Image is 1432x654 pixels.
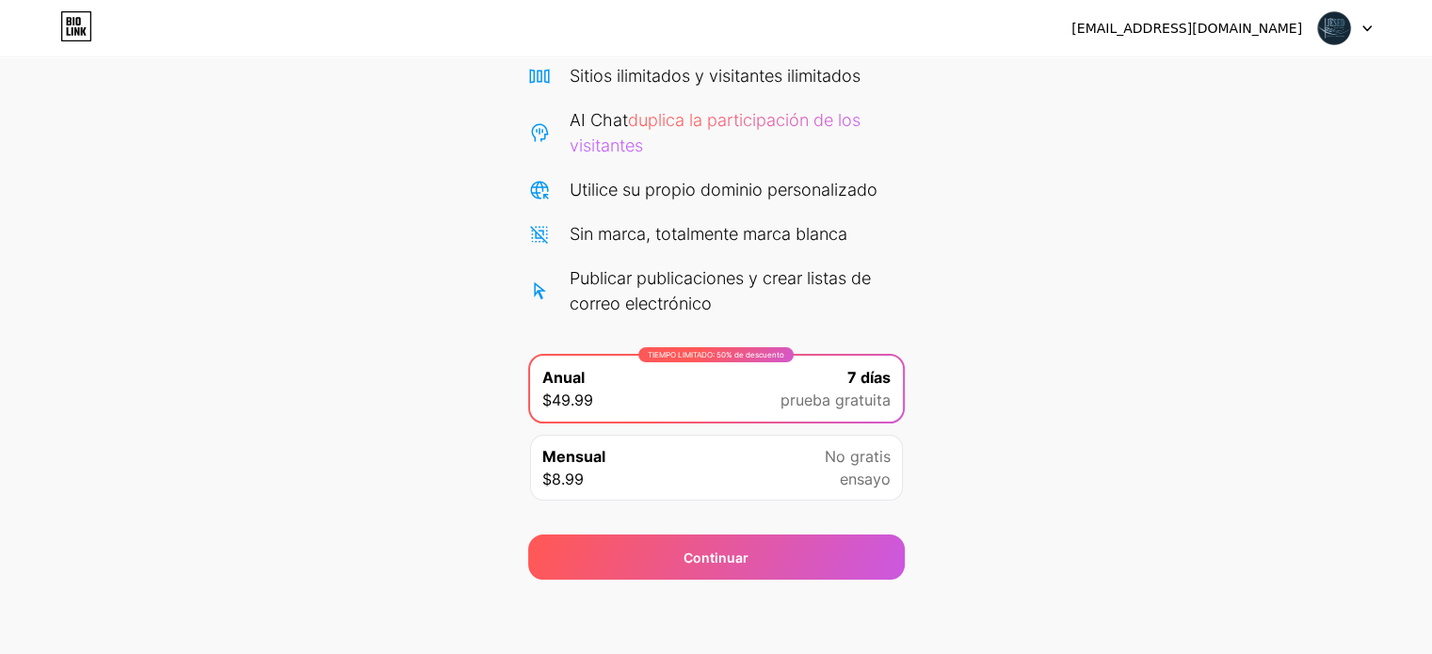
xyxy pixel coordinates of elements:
font: AI Chat [570,110,628,130]
font: No gratis [825,447,891,466]
font: [EMAIL_ADDRESS][DOMAIN_NAME] [1071,21,1302,36]
img: jesedestudio [1316,10,1352,46]
font: ensayo [840,470,891,488]
font: $8.99 [542,470,584,488]
font: Publicar publicaciones y crear listas de correo electrónico [570,268,871,313]
font: TIEMPO LIMITADO: 50% de descuento [648,350,784,359]
font: $49.99 [542,391,593,409]
font: Sitios ilimitados y visitantes ilimitados [570,66,861,86]
font: Sin marca, totalmente marca blanca [570,224,847,244]
font: Utilice su propio dominio personalizado [570,180,877,199]
font: prueba gratuita [780,391,891,409]
font: duplica la participación de los visitantes [570,110,861,155]
font: Continuar [684,550,748,566]
font: Mensual [542,447,605,466]
font: Anual [542,368,585,387]
font: 7 días [847,368,891,387]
